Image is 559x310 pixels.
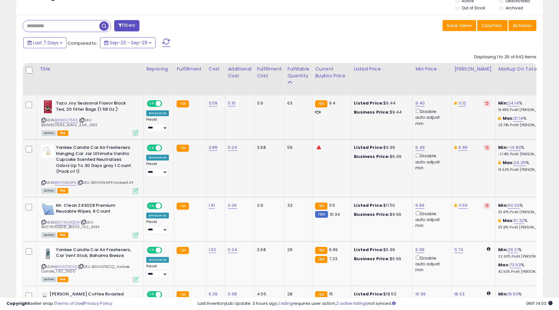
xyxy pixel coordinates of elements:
span: OFF [161,247,171,253]
div: 3.68 [257,247,279,253]
div: $6.49 [354,154,408,160]
div: Disable auto adjust min [415,210,446,229]
p: 33.91% Profit [PERSON_NAME] [498,225,552,230]
div: % [498,247,552,259]
span: 11.5 [329,202,335,208]
b: Listed Price: [354,247,383,253]
div: Amazon AI [146,155,169,161]
div: ASIN: [41,247,138,282]
b: Mr. Clean 243028 Premium Reusable Wipes, 6 Count [56,203,135,216]
span: 10.34 [330,211,340,217]
button: Sep-23 - Sep-29 [100,37,156,48]
div: Fulfillment [177,66,203,72]
span: 2025-10-7 14:03 GMT [526,300,553,306]
a: 24.14 [508,100,519,106]
div: 3.68 [257,145,279,150]
span: All listings currently available for purchase on Amazon [41,232,56,238]
a: 9.99 [458,144,467,151]
span: | SKU: B01M3U7565_Kohls_3.59_3912 [41,117,97,127]
span: OFF [161,101,171,106]
a: Privacy Policy [84,300,112,306]
div: Fulfillable Quantity [287,66,310,79]
a: 11.12 [458,100,466,106]
a: 6.99 [415,247,424,253]
a: 9.40 [415,100,425,106]
div: % [498,145,552,157]
a: -14.83 [508,144,521,151]
b: Business Price: [354,153,389,160]
img: 31vwWvo1OrL._SL40_.jpg [41,145,54,158]
div: Last InventoryLab Update: 3 hours ago, requires user action, not synced. [198,301,553,307]
b: Min: [498,100,508,106]
b: Business Price: [354,109,389,115]
small: FBA [315,247,327,254]
a: B00A0TKCIQ [55,264,77,270]
button: Columns [477,20,508,31]
span: ON [148,203,156,208]
a: 3.59 [209,100,218,106]
div: $6.99 [354,247,408,253]
span: All listings currently available for purchase on Amazon [41,277,56,282]
b: Min: [498,247,508,253]
a: 2 active listings [336,300,368,306]
b: Max: [503,160,514,166]
a: 0.10 [228,100,236,106]
div: Amazon AI [146,213,169,218]
span: All listings currently available for purchase on Amazon [41,130,56,136]
a: 1.91 [209,202,215,209]
a: 51.32 [514,217,524,224]
div: Disable auto adjust min [415,152,446,171]
span: All listings currently available for purchase on Amazon [41,188,56,194]
button: Filters [114,20,139,31]
b: Listed Price: [354,202,383,208]
a: 73.93 [510,262,521,268]
a: 6.49 [415,144,425,151]
div: $9.44 [354,109,408,115]
small: FBM [315,211,328,218]
b: Min: [498,144,508,150]
b: Min: [498,202,508,208]
div: Amazon AI [146,110,169,116]
div: 63 [287,100,307,106]
div: % [498,203,552,215]
div: % [498,262,552,274]
p: -17.41% Profit [PERSON_NAME] [498,152,552,157]
b: Tazo Joy Seasonal Flavor Black Tea, 20 Filter Bags (1.58 Oz.) [56,100,135,114]
b: Business Price: [354,211,389,217]
a: 50.30 [508,202,520,209]
div: % [498,100,552,112]
span: 7.23 [329,256,338,262]
a: 3.89 [209,144,218,151]
span: FBA [57,277,68,282]
small: FBA [177,100,189,107]
div: % [498,160,552,172]
a: B01M3U7565 [55,117,78,123]
img: 51eSxPr5GzL._SL40_.jpg [41,100,54,113]
small: FBA [177,203,189,210]
strong: Copyright [6,300,30,306]
a: 1 listing [279,300,293,306]
b: Max: [503,115,514,121]
div: ASIN: [41,100,138,135]
a: 29.21 [508,247,518,253]
label: Out of Stock [462,5,485,11]
div: Preset: [146,220,169,234]
div: Fulfillment Cost [257,66,282,79]
a: 0.06 [228,202,237,209]
p: 19.52% Profit [PERSON_NAME] [498,168,552,172]
div: Preset: [146,117,169,132]
div: [PERSON_NAME] [454,66,493,72]
div: Min Price [415,66,449,72]
div: 59 [287,145,307,150]
span: ON [148,247,156,253]
div: Disable auto adjust min [415,254,446,273]
div: Preset: [146,264,169,279]
span: | SKU: B01HVNLNPEYankee3.34 [77,180,133,185]
div: $9.99 [354,212,408,217]
span: | SKU: B00A0TKCIQ_Yankee Candle_1.62_3300 [41,264,129,274]
div: Current Buybox Price [315,66,348,79]
span: FBA [57,232,68,238]
div: Cost [209,66,223,72]
span: OFF [161,145,171,151]
div: Amazon AI [146,257,169,263]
